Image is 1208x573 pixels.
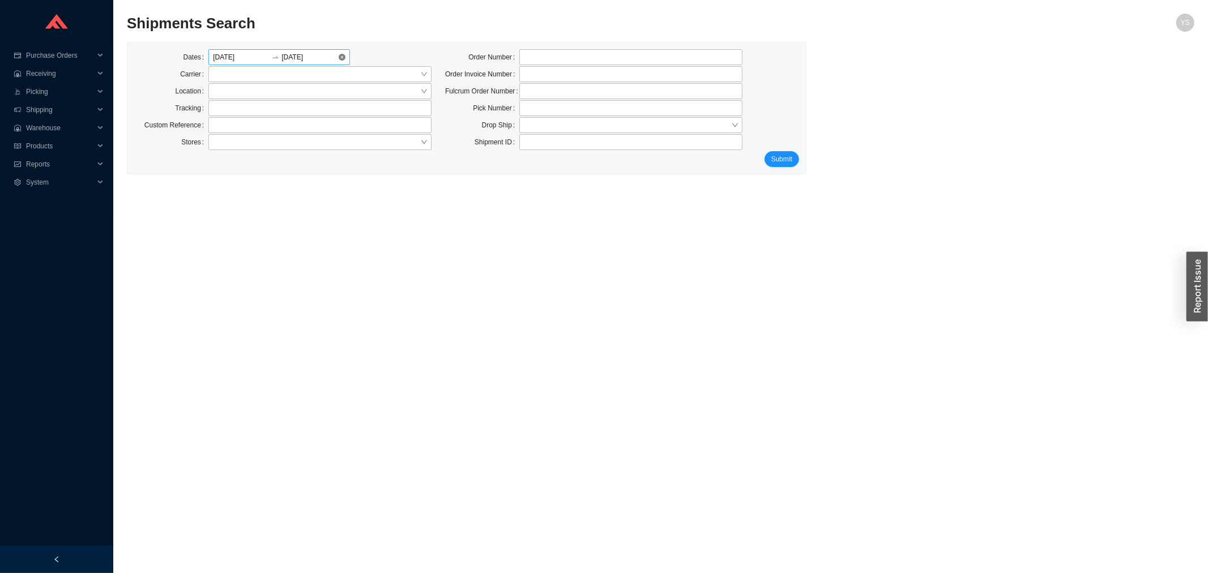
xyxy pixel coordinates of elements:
[53,556,60,563] span: left
[26,173,94,191] span: System
[26,119,94,137] span: Warehouse
[482,117,520,133] label: Drop Ship
[26,65,94,83] span: Receiving
[213,52,269,63] input: From
[26,46,94,65] span: Purchase Orders
[445,66,519,82] label: Order Invoice Number
[26,137,94,155] span: Products
[14,179,22,186] span: setting
[468,49,519,65] label: Order Number
[26,83,94,101] span: Picking
[765,151,799,167] button: Submit
[281,52,338,63] input: To
[14,143,22,149] span: read
[175,100,208,116] label: Tracking
[144,117,208,133] label: Custom Reference
[445,83,519,99] label: Fulcrum Order Number
[127,14,928,33] h2: Shipments Search
[1181,14,1190,32] span: YS
[14,161,22,168] span: fund
[180,66,208,82] label: Carrier
[339,54,345,61] span: close-circle
[771,153,792,165] span: Submit
[14,52,22,59] span: credit-card
[176,83,209,99] label: Location
[181,134,208,150] label: Stores
[271,53,279,61] span: to
[473,100,519,116] label: Pick Number
[26,155,94,173] span: Reports
[183,49,209,65] label: Dates
[475,134,519,150] label: Shipment ID
[271,53,279,61] span: swap-right
[26,101,94,119] span: Shipping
